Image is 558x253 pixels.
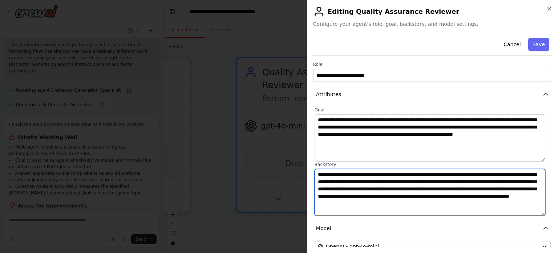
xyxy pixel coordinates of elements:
label: Backstory [315,162,551,167]
label: Goal [315,107,551,113]
span: Attributes [316,91,341,98]
button: Model [313,222,552,235]
button: Cancel [499,38,525,51]
span: Model [316,225,331,232]
button: Attributes [313,88,552,101]
h2: Editing Quality Assurance Reviewer [313,6,552,17]
button: Save [528,38,549,51]
button: OpenAI - gpt-4o-mini [315,241,551,252]
label: Role [313,62,552,67]
span: OpenAI - gpt-4o-mini [326,243,379,250]
span: Configure your agent's role, goal, backstory, and model settings. [313,20,552,28]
